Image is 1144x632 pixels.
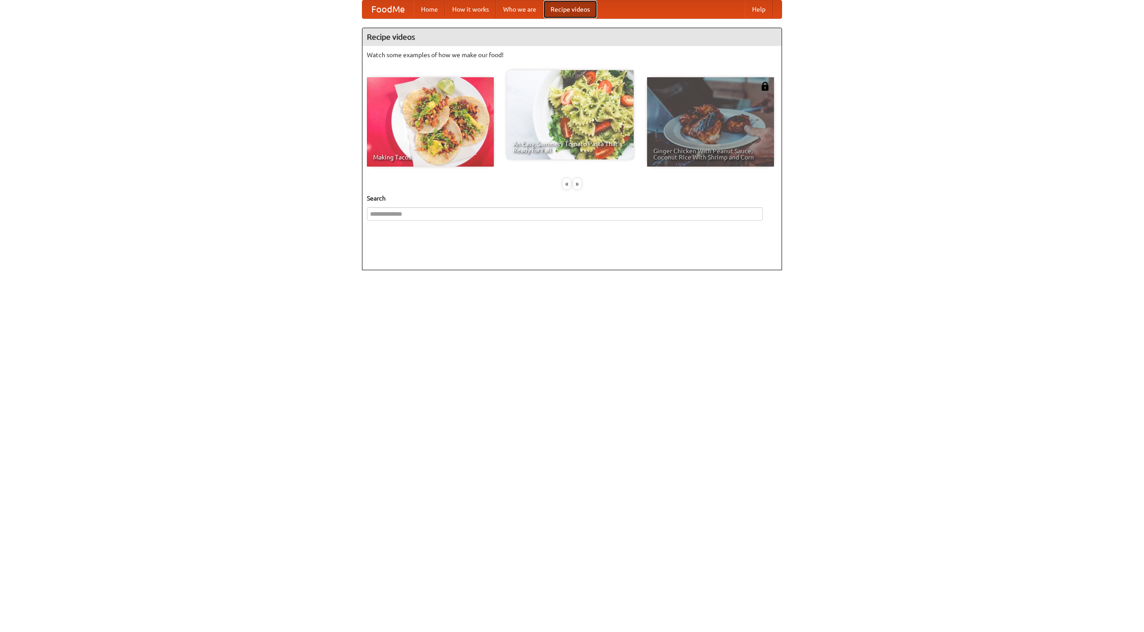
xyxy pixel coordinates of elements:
p: Watch some examples of how we make our food! [367,50,777,59]
a: Help [745,0,773,18]
span: An Easy, Summery Tomato Pasta That's Ready for Fall [513,141,627,153]
h5: Search [367,194,777,203]
div: « [563,178,571,189]
img: 483408.png [761,82,770,91]
h4: Recipe videos [362,28,782,46]
span: Making Tacos [373,154,488,160]
a: FoodMe [362,0,414,18]
a: Recipe videos [543,0,597,18]
a: Who we are [496,0,543,18]
a: How it works [445,0,496,18]
a: Making Tacos [367,77,494,167]
a: Home [414,0,445,18]
div: » [573,178,581,189]
a: An Easy, Summery Tomato Pasta That's Ready for Fall [507,70,634,159]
